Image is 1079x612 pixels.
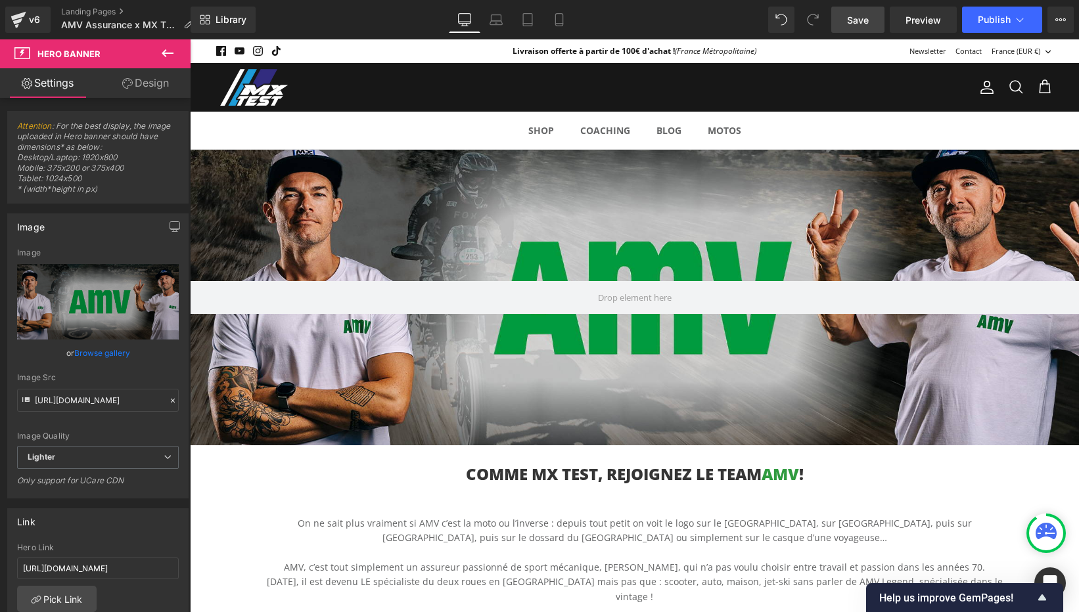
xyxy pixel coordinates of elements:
[74,341,130,364] a: Browse gallery
[17,557,179,579] input: https://your-shop.myshopify.com
[506,72,563,110] a: MOTOS
[485,6,566,17] em: (France Métropolitaine)
[879,590,1050,605] button: Show survey - Help us improve GemPages!
[480,7,512,33] a: Laptop
[327,72,376,110] a: Shop
[26,11,43,28] div: v6
[26,7,36,16] a: Facebook
[17,121,52,131] a: Attention
[449,7,480,33] a: Desktop
[455,72,503,110] a: BLOG
[17,475,179,494] div: Only support for UCare CDN
[17,121,179,203] span: : For the best display, the image uploaded in Hero banner should have dimensions* as below: Deskt...
[26,29,102,67] img: Mx Test - Logo
[379,72,452,110] a: Coaching
[17,248,179,257] div: Image
[802,1,863,22] button: France (EUR €)
[890,7,957,33] a: Preview
[81,7,91,16] a: Tiktok
[543,7,575,33] a: Mobile
[60,426,829,445] h1: COMME MX TEST, REJOIGNEZ LE TEAM !
[720,1,756,22] a: Newsletter
[323,6,485,17] strong: Livraison offerte à partir de 100€ d'achat !
[17,431,179,441] div: Image Quality
[26,29,102,67] a: MX TEST
[17,373,179,382] div: Image Src
[962,7,1042,33] button: Publish
[17,346,179,360] div: or
[17,586,97,612] a: Pick Link
[978,14,1011,25] span: Publish
[17,509,35,527] div: Link
[28,452,55,462] b: Lighter
[879,592,1034,604] span: Help us improve GemPages!
[906,13,941,27] span: Preview
[17,543,179,552] div: Hero Link
[512,7,543,33] a: Tablet
[98,68,193,98] a: Design
[1047,7,1074,33] button: More
[45,7,55,16] a: Youtube
[37,49,101,59] span: Hero Banner
[60,521,829,535] p: AMV, c’est tout simplement un assureur passionné de sport mécanique, [PERSON_NAME], qui n’a pas v...
[572,424,609,445] span: AMV
[847,13,869,27] span: Save
[766,1,792,22] a: Contact
[784,40,805,56] a: Compte
[60,477,829,506] p: On ne sait plus vraiment si AMV c’est la moto ou l’inverse : depuis tout petit on voit le logo su...
[216,14,246,26] span: Library
[61,20,178,30] span: AMV Assurance x MX TEST
[768,7,794,33] button: Undo
[61,7,203,17] a: Landing Pages
[17,389,179,412] input: Link
[800,7,826,33] button: Redo
[191,7,256,33] a: New Library
[17,214,45,232] div: Image
[63,7,73,16] a: Instagram
[1034,567,1066,599] div: Open Intercom Messenger
[60,535,829,565] p: [DATE], il est devenu LE spécialiste du deux roues en [GEOGRAPHIC_DATA] mais pas que : scooter, a...
[5,7,51,33] a: v6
